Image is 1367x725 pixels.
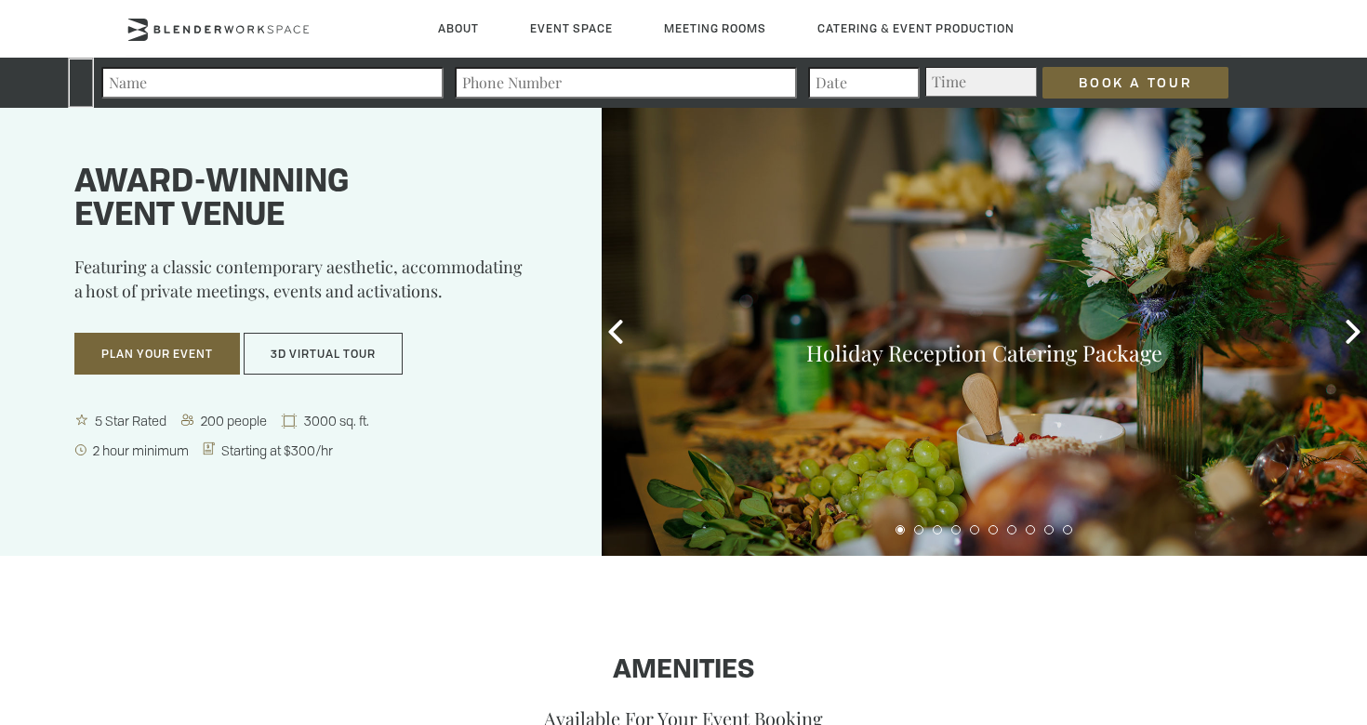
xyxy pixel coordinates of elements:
span: 200 people [197,412,272,429]
button: 3D Virtual Tour [244,333,403,376]
span: 3000 sq. ft. [300,412,375,429]
p: Featuring a classic contemporary aesthetic, accommodating a host of private meetings, events and ... [74,255,555,316]
h1: Award-winning event venue [74,166,555,233]
span: Starting at $300/hr [218,442,338,459]
input: Phone Number [455,67,797,99]
a: Holiday Reception Catering Package [806,338,1162,367]
input: Name [101,67,444,99]
span: 5 Star Rated [91,412,172,429]
iframe: Chat Widget [1274,636,1367,725]
button: Plan Your Event [74,333,240,376]
input: Date [808,67,920,99]
span: 2 hour minimum [89,442,194,459]
input: Book a Tour [1042,67,1228,99]
h1: Amenities [126,656,1241,686]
